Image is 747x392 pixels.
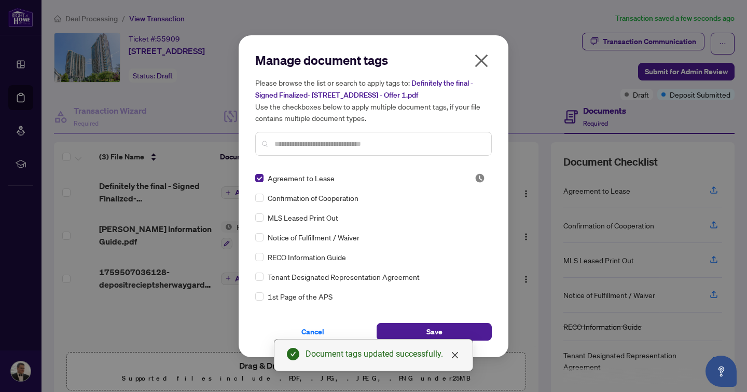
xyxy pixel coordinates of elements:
[301,323,324,340] span: Cancel
[268,232,359,243] span: Notice of Fulfillment / Waiver
[306,348,460,360] div: Document tags updated successfully.
[268,172,335,184] span: Agreement to Lease
[268,192,358,204] span: Confirmation of Cooperation
[475,173,485,183] span: Pending Review
[268,212,338,223] span: MLS Leased Print Out
[451,351,459,359] span: close
[706,356,737,387] button: Open asap
[268,251,346,263] span: RECO Information Guide
[475,173,485,183] img: status
[449,349,461,361] a: Close
[255,52,492,69] h2: Manage document tags
[268,271,420,282] span: Tenant Designated Representation Agreement
[377,323,492,341] button: Save
[473,52,490,69] span: close
[255,323,370,341] button: Cancel
[255,78,473,100] span: Definitely the final - Signed Finalized- [STREET_ADDRESS] - Offer 1.pdf
[287,348,299,360] span: check-circle
[426,323,442,340] span: Save
[268,291,333,302] span: 1st Page of the APS
[255,77,492,124] h5: Please browse the list or search to apply tags to: Use the checkboxes below to apply multiple doc...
